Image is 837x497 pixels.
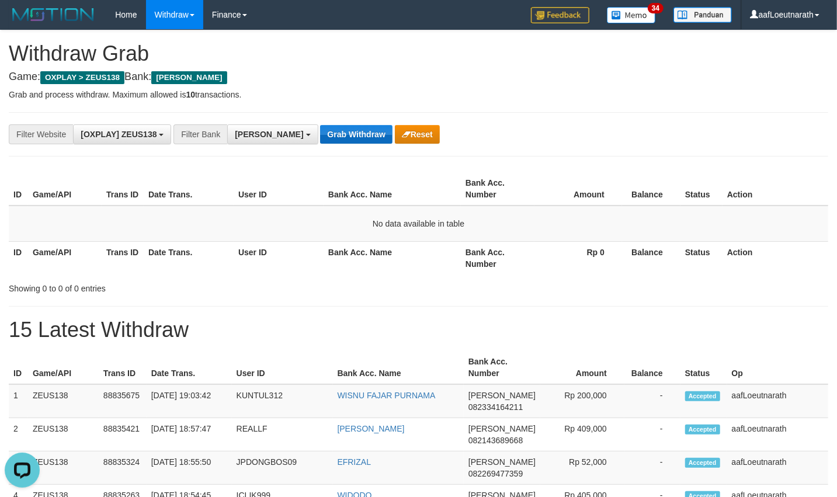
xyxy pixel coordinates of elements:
[727,384,828,418] td: aafLoeutnarath
[28,172,102,206] th: Game/API
[673,7,732,23] img: panduan.png
[727,451,828,485] td: aafLoeutnarath
[9,418,28,451] td: 2
[28,384,99,418] td: ZEUS138
[461,241,534,274] th: Bank Acc. Number
[338,424,405,433] a: [PERSON_NAME]
[338,457,371,467] a: EFRIZAL
[147,384,232,418] td: [DATE] 19:03:42
[468,436,523,445] span: Copy 082143689668 to clipboard
[685,425,720,435] span: Accepted
[28,451,99,485] td: ZEUS138
[464,351,540,384] th: Bank Acc. Number
[40,71,124,84] span: OXPLAY > ZEUS138
[680,172,723,206] th: Status
[227,124,318,144] button: [PERSON_NAME]
[531,7,589,23] img: Feedback.jpg
[320,125,392,144] button: Grab Withdraw
[232,418,333,451] td: REALLF
[9,241,28,274] th: ID
[9,42,828,65] h1: Withdraw Grab
[186,90,195,99] strong: 10
[727,418,828,451] td: aafLoeutnarath
[147,418,232,451] td: [DATE] 18:57:47
[144,172,234,206] th: Date Trans.
[680,351,727,384] th: Status
[99,418,147,451] td: 88835421
[723,172,828,206] th: Action
[723,241,828,274] th: Action
[232,351,333,384] th: User ID
[73,124,171,144] button: [OXPLAY] ZEUS138
[9,124,73,144] div: Filter Website
[461,172,534,206] th: Bank Acc. Number
[232,451,333,485] td: JPDONGBOS09
[9,206,828,242] td: No data available in table
[151,71,227,84] span: [PERSON_NAME]
[99,351,147,384] th: Trans ID
[235,130,303,139] span: [PERSON_NAME]
[81,130,157,139] span: [OXPLAY] ZEUS138
[234,172,324,206] th: User ID
[9,6,98,23] img: MOTION_logo.png
[99,384,147,418] td: 88835675
[324,172,461,206] th: Bank Acc. Name
[468,402,523,412] span: Copy 082334164211 to clipboard
[147,351,232,384] th: Date Trans.
[9,318,828,342] h1: 15 Latest Withdraw
[468,391,536,400] span: [PERSON_NAME]
[622,241,680,274] th: Balance
[9,384,28,418] td: 1
[102,172,144,206] th: Trans ID
[9,89,828,100] p: Grab and process withdraw. Maximum allowed is transactions.
[395,125,440,144] button: Reset
[9,351,28,384] th: ID
[9,278,340,294] div: Showing 0 to 0 of 0 entries
[338,391,436,400] a: WISNU FAJAR PURNAMA
[468,457,536,467] span: [PERSON_NAME]
[680,241,723,274] th: Status
[5,5,40,40] button: Open LiveChat chat widget
[624,418,680,451] td: -
[685,458,720,468] span: Accepted
[144,241,234,274] th: Date Trans.
[727,351,828,384] th: Op
[540,351,624,384] th: Amount
[28,351,99,384] th: Game/API
[147,451,232,485] td: [DATE] 18:55:50
[624,451,680,485] td: -
[468,469,523,478] span: Copy 082269477359 to clipboard
[534,241,622,274] th: Rp 0
[333,351,464,384] th: Bank Acc. Name
[622,172,680,206] th: Balance
[648,3,664,13] span: 34
[685,391,720,401] span: Accepted
[624,384,680,418] td: -
[534,172,622,206] th: Amount
[540,418,624,451] td: Rp 409,000
[324,241,461,274] th: Bank Acc. Name
[232,384,333,418] td: KUNTUL312
[28,241,102,274] th: Game/API
[102,241,144,274] th: Trans ID
[540,451,624,485] td: Rp 52,000
[173,124,227,144] div: Filter Bank
[624,351,680,384] th: Balance
[9,172,28,206] th: ID
[540,384,624,418] td: Rp 200,000
[607,7,656,23] img: Button%20Memo.svg
[99,451,147,485] td: 88835324
[234,241,324,274] th: User ID
[28,418,99,451] td: ZEUS138
[9,71,828,83] h4: Game: Bank:
[468,424,536,433] span: [PERSON_NAME]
